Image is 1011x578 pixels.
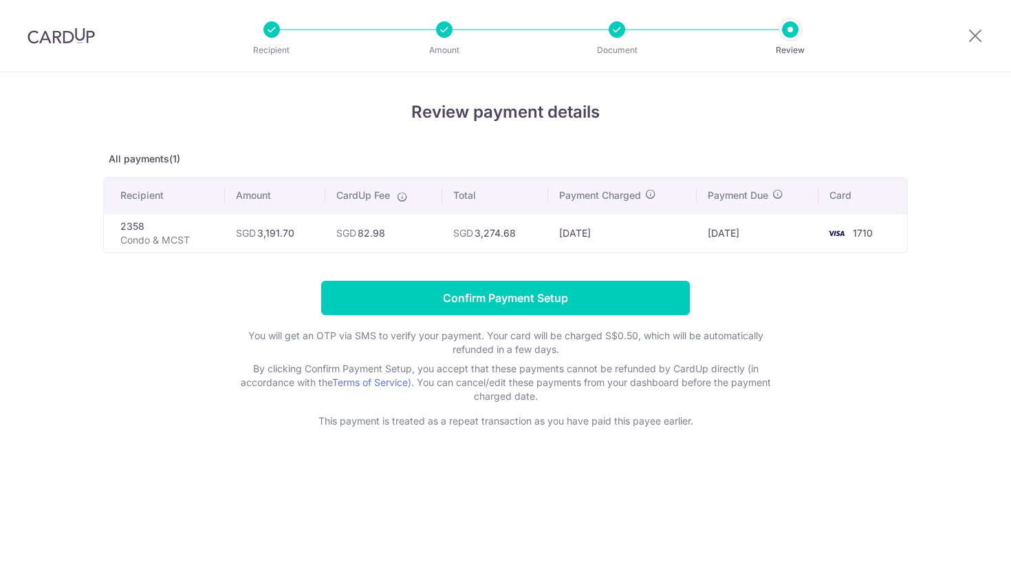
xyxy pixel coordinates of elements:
[739,43,841,57] p: Review
[332,376,408,388] a: Terms of Service
[708,189,768,202] span: Payment Due
[823,225,850,242] img: <span class="translation_missing" title="translation missing: en.account_steps.new_confirm_form.b...
[103,152,908,166] p: All payments(1)
[548,213,697,253] td: [DATE]
[236,227,256,239] span: SGD
[321,281,690,315] input: Confirm Payment Setup
[104,178,225,213] th: Recipient
[230,329,781,356] p: You will get an OTP via SMS to verify your payment. Your card will be charged S$0.50, which will ...
[120,233,214,247] p: Condo & MCST
[230,362,781,403] p: By clicking Confirm Payment Setup, you accept that these payments cannot be refunded by CardUp di...
[566,43,668,57] p: Document
[853,227,873,239] span: 1710
[697,213,818,253] td: [DATE]
[104,213,225,253] td: 2358
[559,189,641,202] span: Payment Charged
[336,189,390,202] span: CardUp Fee
[103,100,908,125] h4: Review payment details
[336,227,356,239] span: SGD
[28,28,95,44] img: CardUp
[225,213,325,253] td: 3,191.70
[442,178,548,213] th: Total
[325,213,442,253] td: 82.98
[453,227,473,239] span: SGD
[393,43,495,57] p: Amount
[230,414,781,428] p: This payment is treated as a repeat transaction as you have paid this payee earlier.
[225,178,325,213] th: Amount
[221,43,323,57] p: Recipient
[818,178,907,213] th: Card
[442,213,548,253] td: 3,274.68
